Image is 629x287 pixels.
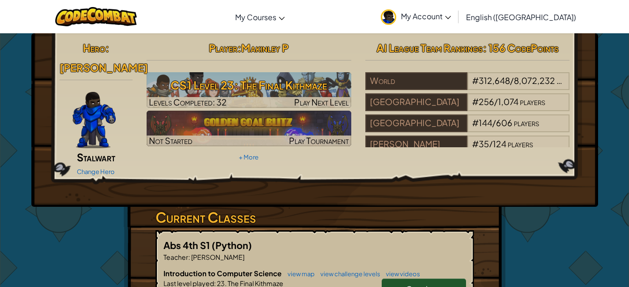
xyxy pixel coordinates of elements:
[163,253,188,261] span: Teacher
[105,41,109,54] span: :
[163,269,283,278] span: Introduction to Computer Science
[514,117,539,128] span: players
[365,144,570,155] a: [PERSON_NAME]#35/124players
[520,96,545,107] span: players
[283,270,315,278] a: view map
[510,75,514,86] span: /
[461,4,581,30] a: English ([GEOGRAPHIC_DATA])
[508,138,533,149] span: players
[147,111,351,146] img: Golden Goal
[239,153,259,161] a: + More
[365,81,570,92] a: World#312,648/8,072,232players
[479,138,489,149] span: 35
[77,168,115,175] a: Change Hero
[472,138,479,149] span: #
[190,253,244,261] span: [PERSON_NAME]
[401,11,451,21] span: My Account
[294,97,349,107] span: Play Next Level
[77,151,115,164] span: Stalwart
[55,7,137,26] img: CodeCombat logo
[188,253,190,261] span: :
[73,92,116,148] img: Gordon-selection-pose.png
[479,117,492,128] span: 144
[147,72,351,108] a: Play Next Level
[365,93,467,111] div: [GEOGRAPHIC_DATA]
[492,117,496,128] span: /
[479,96,494,107] span: 256
[496,117,512,128] span: 606
[59,61,148,74] span: [PERSON_NAME]
[498,96,518,107] span: 1,074
[316,270,380,278] a: view challenge levels
[365,123,570,134] a: [GEOGRAPHIC_DATA]#144/606players
[472,96,479,107] span: #
[365,102,570,113] a: [GEOGRAPHIC_DATA]#256/1,074players
[83,41,105,54] span: Hero
[493,138,506,149] span: 124
[237,41,241,54] span: :
[365,72,467,90] div: World
[241,41,289,54] span: Makinley P
[163,239,212,251] span: Abs 4th S1
[230,4,289,30] a: My Courses
[494,96,498,107] span: /
[235,12,276,22] span: My Courses
[147,72,351,108] img: CS1 Level 23: The Final Kithmaze
[147,75,351,96] h3: CS1 Level 23: The Final Kithmaze
[155,207,474,228] h3: Current Classes
[466,12,576,22] span: English ([GEOGRAPHIC_DATA])
[149,135,192,146] span: Not Started
[483,41,559,54] span: : 156 CodePoints
[147,111,351,146] a: Not StartedPlay Tournament
[514,75,555,86] span: 8,072,232
[365,136,467,153] div: [PERSON_NAME]
[381,270,420,278] a: view videos
[212,239,252,251] span: (Python)
[472,75,479,86] span: #
[209,41,237,54] span: Player
[149,97,227,107] span: Levels Completed: 32
[377,41,483,54] span: AI League Team Rankings
[365,114,467,132] div: [GEOGRAPHIC_DATA]
[381,9,396,25] img: avatar
[472,117,479,128] span: #
[479,75,510,86] span: 312,648
[376,2,456,31] a: My Account
[489,138,493,149] span: /
[289,135,349,146] span: Play Tournament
